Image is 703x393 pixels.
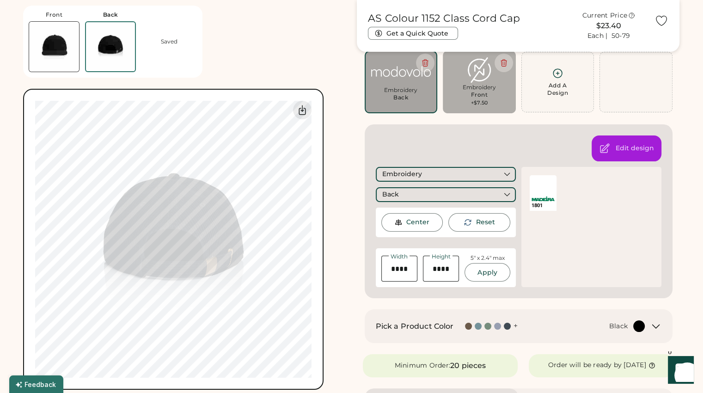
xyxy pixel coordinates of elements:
img: Center Image Icon [394,218,403,227]
div: Each | 50-79 [587,31,630,41]
div: $23.40 [568,20,649,31]
h1: AS Colour 1152 Class Cord Cap [368,12,520,25]
button: Delete this decoration. [495,54,513,72]
img: modovolo-logo-wordmark-white.png [371,57,431,86]
div: Order will be ready by [548,361,622,370]
img: AS Colour 1152 Black Back Thumbnail [86,22,135,71]
div: This will reset the rotation of the selected element to 0°. [476,218,495,227]
div: Height [430,254,452,259]
div: 5" x 2.4" max [471,254,505,262]
h2: Pick a Product Color [376,321,454,332]
div: Embroidery [449,84,509,91]
iframe: Front Chat [659,351,699,391]
img: AS Colour 1152 Black Front Thumbnail [29,22,79,72]
div: Width [389,254,410,259]
button: Get a Quick Quote [368,27,458,40]
div: + [513,321,518,331]
div: Minimum Order: [394,361,450,370]
div: +$7.50 [471,99,488,107]
div: Center [406,218,429,227]
div: Back [103,11,118,18]
div: Front [46,11,63,18]
div: 20 pieces [450,360,486,371]
button: Apply [465,263,510,282]
div: Embroidery [382,170,422,179]
div: Back [382,190,399,199]
div: Saved [161,38,177,45]
img: Madeira Logo [532,196,555,201]
div: Embroidery [371,86,431,94]
button: Delete this decoration. [416,54,434,72]
div: [DATE] [624,361,646,370]
div: Add A Design [547,82,568,97]
div: 1801 [532,202,555,209]
div: Back [393,94,408,101]
div: Download Back Mockup [293,101,312,119]
div: Black [609,322,628,331]
div: Front [471,91,488,98]
img: modovolo-logo-logomark-white.png [449,57,509,83]
div: Open the design editor to change colors, background, and decoration method. [616,144,654,153]
div: Current Price [582,11,627,20]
